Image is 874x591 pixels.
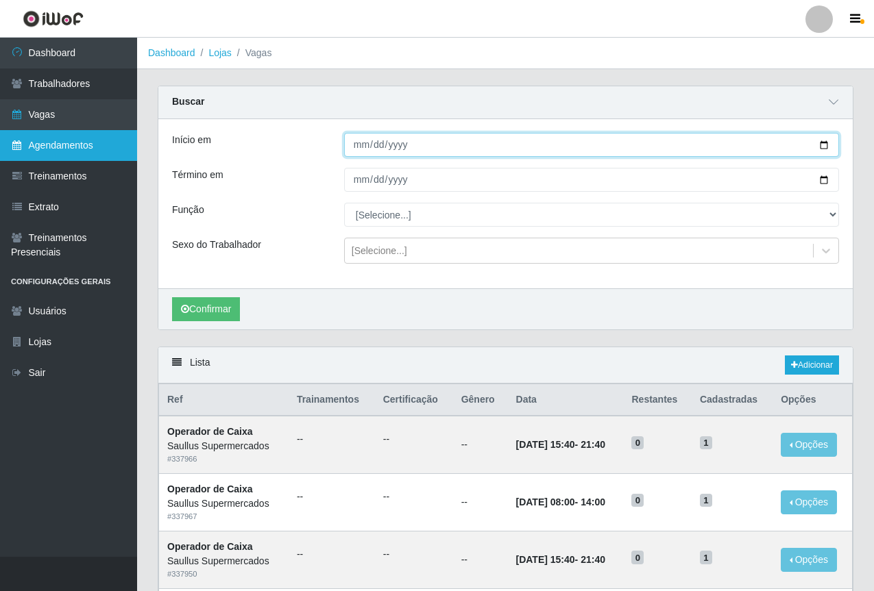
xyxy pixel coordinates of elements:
[167,511,280,523] div: # 337967
[516,496,575,507] time: [DATE] 08:00
[781,433,837,457] button: Opções
[581,439,605,450] time: 21:40
[172,203,204,217] label: Função
[172,238,261,252] label: Sexo do Trabalhador
[581,554,605,565] time: 21:40
[623,384,691,416] th: Restantes
[208,47,231,58] a: Lojas
[352,244,407,258] div: [Selecione...]
[383,490,445,504] ul: --
[148,47,195,58] a: Dashboard
[781,490,837,514] button: Opções
[375,384,453,416] th: Certificação
[773,384,852,416] th: Opções
[167,496,280,511] div: Saullus Supermercados
[700,436,712,450] span: 1
[508,384,624,416] th: Data
[383,547,445,562] ul: --
[344,168,839,192] input: 00/00/0000
[516,439,575,450] time: [DATE] 15:40
[23,10,84,27] img: CoreUI Logo
[516,554,575,565] time: [DATE] 15:40
[159,384,289,416] th: Ref
[167,541,253,552] strong: Operador de Caixa
[516,439,605,450] strong: -
[167,568,280,580] div: # 337950
[167,439,280,453] div: Saullus Supermercados
[289,384,375,416] th: Trainamentos
[172,297,240,321] button: Confirmar
[158,347,853,383] div: Lista
[781,548,837,572] button: Opções
[383,432,445,447] ul: --
[581,496,605,507] time: 14:00
[297,432,367,447] ul: --
[167,453,280,465] div: # 337966
[344,133,839,157] input: 00/00/0000
[700,494,712,507] span: 1
[785,355,839,375] a: Adicionar
[297,490,367,504] ul: --
[692,384,773,416] th: Cadastradas
[172,168,223,182] label: Término em
[516,554,605,565] strong: -
[167,426,253,437] strong: Operador de Caixa
[516,496,605,507] strong: -
[172,96,204,107] strong: Buscar
[453,531,508,588] td: --
[453,474,508,531] td: --
[700,551,712,564] span: 1
[453,384,508,416] th: Gênero
[232,46,272,60] li: Vagas
[453,416,508,473] td: --
[172,133,211,147] label: Início em
[297,547,367,562] ul: --
[631,551,644,564] span: 0
[167,554,280,568] div: Saullus Supermercados
[167,483,253,494] strong: Operador de Caixa
[631,494,644,507] span: 0
[137,38,874,69] nav: breadcrumb
[631,436,644,450] span: 0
